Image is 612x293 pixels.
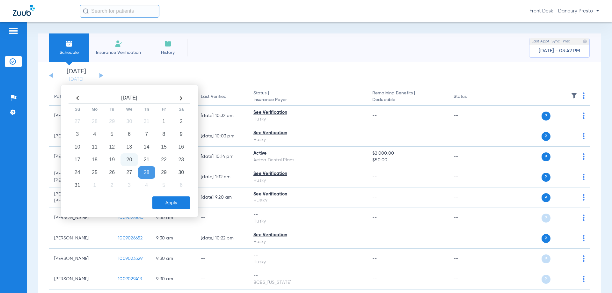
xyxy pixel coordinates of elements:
[115,40,122,48] img: Manual Insurance Verification
[54,93,82,100] div: Patient Name
[542,234,550,243] span: P
[448,249,492,269] td: --
[448,187,492,208] td: --
[542,132,550,141] span: P
[83,8,89,14] img: Search Icon
[529,8,599,14] span: Front Desk - Danbury Presto
[253,259,362,266] div: Husky
[253,191,362,198] div: See Verification
[583,194,585,201] img: group-dot-blue.svg
[54,93,108,100] div: Patient Name
[583,113,585,119] img: group-dot-blue.svg
[196,187,248,208] td: [DATE] 9:20 AM
[201,93,227,100] div: Last Verified
[583,174,585,180] img: group-dot-blue.svg
[196,147,248,167] td: [DATE] 10:14 PM
[372,114,377,118] span: --
[253,279,362,286] div: BCBS_[US_STATE]
[583,215,585,221] img: group-dot-blue.svg
[151,208,196,228] td: 9:30 AM
[253,97,362,103] span: Insurance Payer
[253,218,362,225] div: Husky
[151,228,196,249] td: 9:30 AM
[65,40,73,48] img: Schedule
[196,106,248,126] td: [DATE] 10:32 PM
[539,48,580,54] span: [DATE] - 03:42 PM
[49,228,113,249] td: [PERSON_NAME]
[253,273,362,279] div: --
[153,49,183,56] span: History
[49,249,113,269] td: [PERSON_NAME]
[448,88,492,106] th: Status
[248,88,367,106] th: Status |
[253,177,362,184] div: Husky
[152,196,190,209] button: Apply
[532,38,570,45] span: Last Appt. Sync Time:
[118,277,142,281] span: 1009029413
[253,130,362,136] div: See Verification
[196,228,248,249] td: [DATE] 10:22 PM
[542,254,550,263] span: P
[253,136,362,143] div: Husky
[372,195,377,200] span: --
[80,5,159,18] input: Search for patients
[448,106,492,126] td: --
[583,133,585,139] img: group-dot-blue.svg
[253,211,362,218] div: --
[448,269,492,289] td: --
[372,236,377,240] span: --
[49,269,113,289] td: [PERSON_NAME]
[49,208,113,228] td: [PERSON_NAME]
[57,69,95,83] li: [DATE]
[372,157,443,164] span: $50.00
[372,175,377,179] span: --
[201,93,243,100] div: Last Verified
[448,147,492,167] td: --
[196,208,248,228] td: --
[13,5,35,16] img: Zuub Logo
[542,112,550,121] span: P
[196,167,248,187] td: [DATE] 1:32 AM
[583,153,585,160] img: group-dot-blue.svg
[196,126,248,147] td: [DATE] 10:03 PM
[542,193,550,202] span: P
[542,173,550,182] span: P
[542,275,550,284] span: P
[54,49,84,56] span: Schedule
[253,232,362,238] div: See Verification
[448,228,492,249] td: --
[253,116,362,123] div: Husky
[372,216,377,220] span: --
[253,157,362,164] div: Aetna Dental Plans
[94,49,143,56] span: Insurance Verification
[8,27,18,35] img: hamburger-icon
[253,171,362,177] div: See Verification
[118,216,144,220] span: 1009025830
[542,152,550,161] span: P
[372,277,377,281] span: --
[367,88,448,106] th: Remaining Benefits |
[448,126,492,147] td: --
[583,92,585,99] img: group-dot-blue.svg
[86,93,172,104] th: [DATE]
[57,76,95,83] a: [DATE]
[583,235,585,241] img: group-dot-blue.svg
[448,208,492,228] td: --
[542,214,550,223] span: P
[253,109,362,116] div: See Verification
[253,150,362,157] div: Active
[164,40,172,48] img: History
[151,249,196,269] td: 9:30 AM
[118,256,143,261] span: 1009023529
[151,269,196,289] td: 9:30 AM
[118,236,143,240] span: 1009026652
[583,255,585,262] img: group-dot-blue.svg
[372,256,377,261] span: --
[253,238,362,245] div: Husky
[196,249,248,269] td: --
[372,97,443,103] span: Deductible
[253,252,362,259] div: --
[580,262,612,293] iframe: Chat Widget
[372,134,377,138] span: --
